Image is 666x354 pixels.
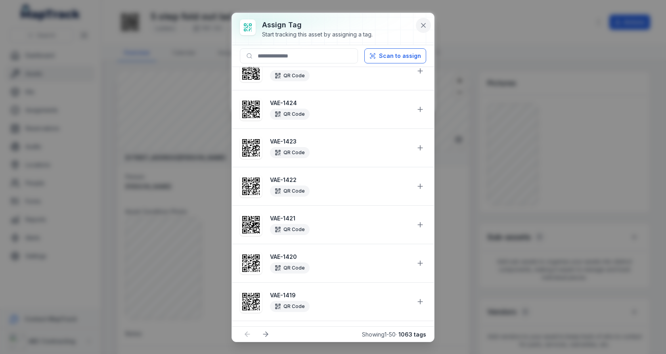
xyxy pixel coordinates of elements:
div: QR Code [270,109,310,120]
div: QR Code [270,262,310,274]
div: QR Code [270,147,310,158]
strong: VAE-1420 [270,253,410,261]
h3: Assign tag [262,19,373,31]
div: QR Code [270,70,310,81]
strong: VAE-1423 [270,138,410,145]
button: Scan to assign [364,48,426,63]
strong: VAE-1419 [270,291,410,299]
div: QR Code [270,224,310,235]
strong: VAE-1421 [270,214,410,222]
div: QR Code [270,301,310,312]
span: Showing 1 - 50 · [362,331,426,338]
strong: 1063 tags [398,331,426,338]
strong: VAE-1424 [270,99,410,107]
div: QR Code [270,186,310,197]
strong: VAE-1422 [270,176,410,184]
div: Start tracking this asset by assigning a tag. [262,31,373,38]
